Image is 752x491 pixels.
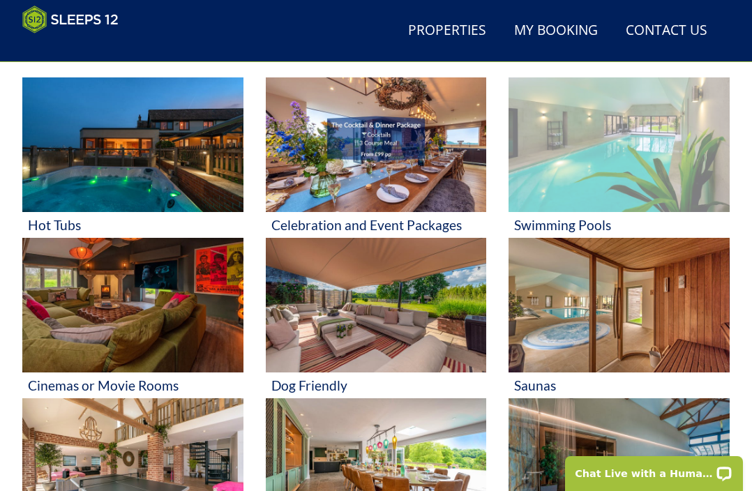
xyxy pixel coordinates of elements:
a: 'Saunas' - Large Group Accommodation Holiday Ideas Saunas [509,238,730,398]
a: 'Celebration and Event Packages' - Large Group Accommodation Holiday Ideas Celebration and Event ... [266,77,487,238]
img: 'Dog Friendly' - Large Group Accommodation Holiday Ideas [266,238,487,372]
a: 'Swimming Pools' - Large Group Accommodation Holiday Ideas Swimming Pools [509,77,730,238]
iframe: LiveChat chat widget [556,447,752,491]
h3: Hot Tubs [28,218,238,232]
img: 'Cinemas or Movie Rooms' - Large Group Accommodation Holiday Ideas [22,238,243,372]
h3: Celebration and Event Packages [271,218,481,232]
img: 'Swimming Pools' - Large Group Accommodation Holiday Ideas [509,77,730,212]
a: 'Dog Friendly' - Large Group Accommodation Holiday Ideas Dog Friendly [266,238,487,398]
img: Sleeps 12 [22,6,119,33]
h3: Dog Friendly [271,378,481,393]
a: My Booking [509,15,603,47]
img: 'Hot Tubs' - Large Group Accommodation Holiday Ideas [22,77,243,212]
iframe: Customer reviews powered by Trustpilot [15,42,162,54]
h3: Cinemas or Movie Rooms [28,378,238,393]
a: Properties [403,15,492,47]
a: 'Hot Tubs' - Large Group Accommodation Holiday Ideas Hot Tubs [22,77,243,238]
img: 'Celebration and Event Packages' - Large Group Accommodation Holiday Ideas [266,77,487,212]
img: 'Saunas' - Large Group Accommodation Holiday Ideas [509,238,730,372]
h3: Swimming Pools [514,218,724,232]
h3: Saunas [514,378,724,393]
a: Contact Us [620,15,713,47]
a: 'Cinemas or Movie Rooms' - Large Group Accommodation Holiday Ideas Cinemas or Movie Rooms [22,238,243,398]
